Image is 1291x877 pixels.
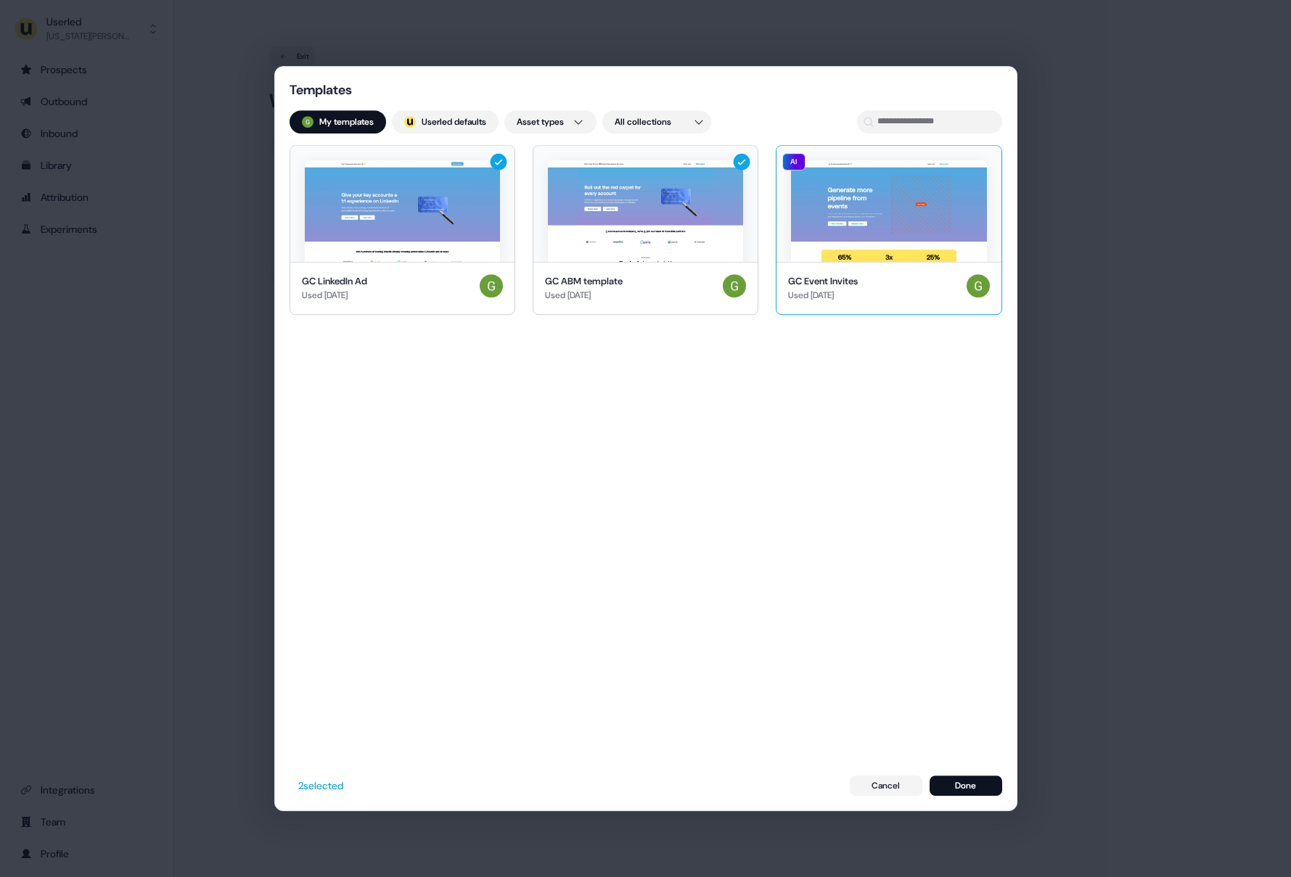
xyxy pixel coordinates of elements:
[788,274,858,289] div: GC Event Invites
[404,116,416,128] img: userled logo
[788,288,858,302] div: Used [DATE]
[533,145,758,316] button: GC ABM templateGC ABM templateUsed [DATE]Georgia
[290,81,435,99] div: Templates
[545,288,623,302] div: Used [DATE]
[967,274,990,297] img: Georgia
[302,274,367,289] div: GC LinkedIn Ad
[602,110,711,133] button: All collections
[850,775,922,796] button: Cancel
[615,115,671,129] span: All collections
[305,160,500,262] img: GC LinkedIn Ad
[404,116,416,128] div: ;
[545,274,623,289] div: GC ABM template
[723,274,746,297] img: Georgia
[392,110,499,133] button: userled logo;Userled defaults
[290,774,352,797] button: 2selected
[504,110,597,133] button: Asset types
[930,775,1002,796] button: Done
[302,116,313,128] img: Georgia
[480,274,503,297] img: Georgia
[782,153,806,170] div: AI
[791,160,986,262] img: GC Event Invites
[290,110,386,133] button: My templates
[298,778,343,793] div: 2 selected
[548,160,743,262] img: GC ABM template
[302,288,367,302] div: Used [DATE]
[290,145,515,316] button: GC LinkedIn AdGC LinkedIn AdUsed [DATE]Georgia
[776,145,1001,316] button: GC Event InvitesAIGC Event InvitesUsed [DATE]Georgia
